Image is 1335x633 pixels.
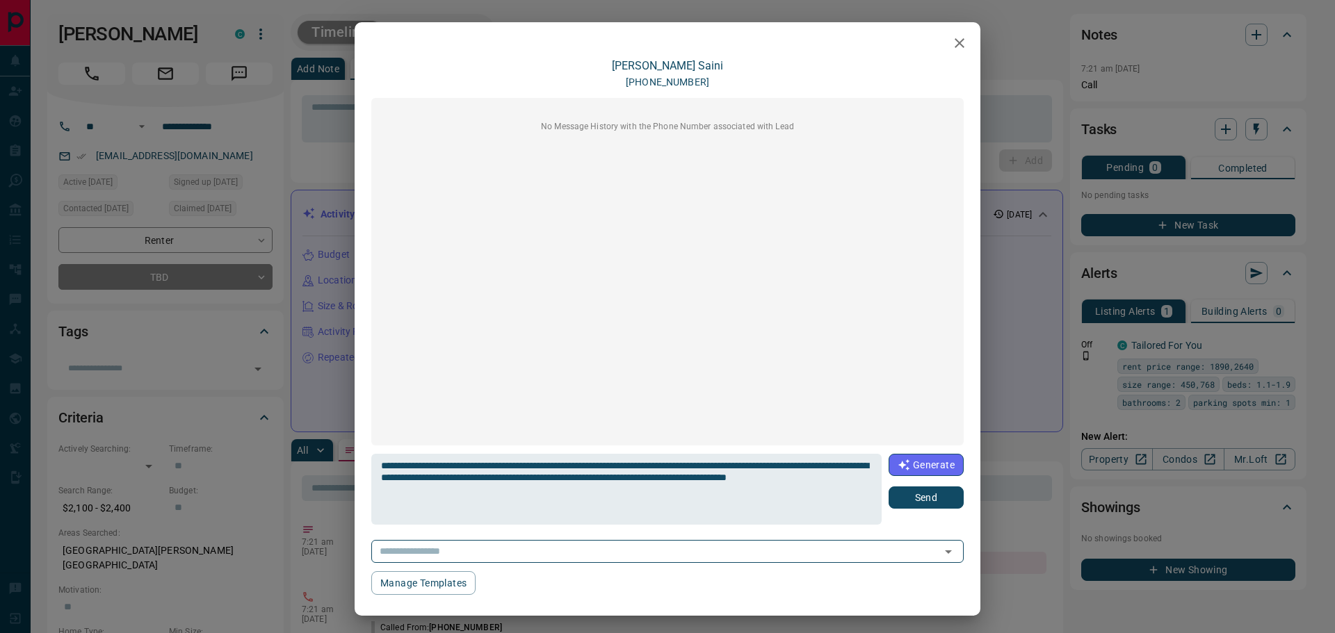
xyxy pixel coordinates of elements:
button: Manage Templates [371,571,476,595]
p: [PHONE_NUMBER] [626,75,709,90]
button: Generate [889,454,964,476]
button: Open [939,542,958,561]
a: [PERSON_NAME] Saini [612,59,723,72]
button: Send [889,486,964,509]
p: No Message History with the Phone Number associated with Lead [380,120,955,133]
